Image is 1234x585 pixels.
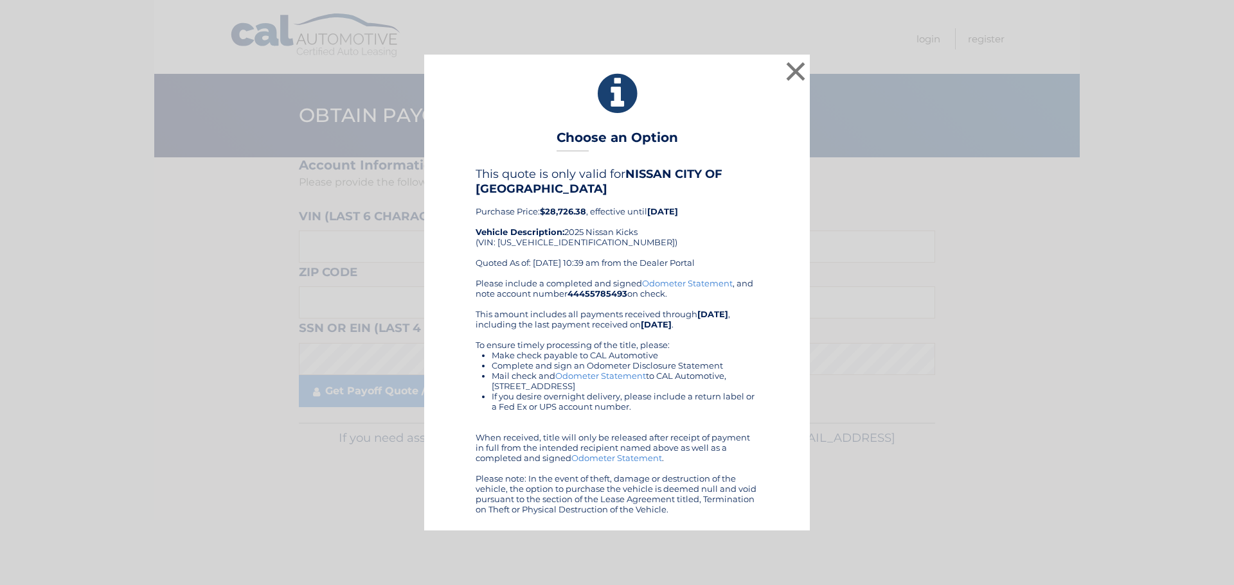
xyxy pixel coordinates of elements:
[783,58,809,84] button: ×
[476,278,758,514] div: Please include a completed and signed , and note account number on check. This amount includes al...
[476,167,758,277] div: Purchase Price: , effective until 2025 Nissan Kicks (VIN: [US_VEHICLE_IDENTIFICATION_NUMBER]) Quo...
[568,288,627,299] b: 44455785493
[492,391,758,412] li: If you desire overnight delivery, please include a return label or a Fed Ex or UPS account number.
[555,371,646,381] a: Odometer Statement
[492,350,758,360] li: Make check payable to CAL Automotive
[476,227,564,237] strong: Vehicle Description:
[492,371,758,391] li: Mail check and to CAL Automotive, [STREET_ADDRESS]
[641,319,672,329] b: [DATE]
[642,278,733,288] a: Odometer Statement
[647,206,678,216] b: [DATE]
[557,130,678,152] h3: Choose an Option
[540,206,586,216] b: $28,726.38
[492,360,758,371] li: Complete and sign an Odometer Disclosure Statement
[571,453,662,463] a: Odometer Statement
[697,309,728,319] b: [DATE]
[476,167,722,195] b: NISSAN CITY OF [GEOGRAPHIC_DATA]
[476,167,758,195] h4: This quote is only valid for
